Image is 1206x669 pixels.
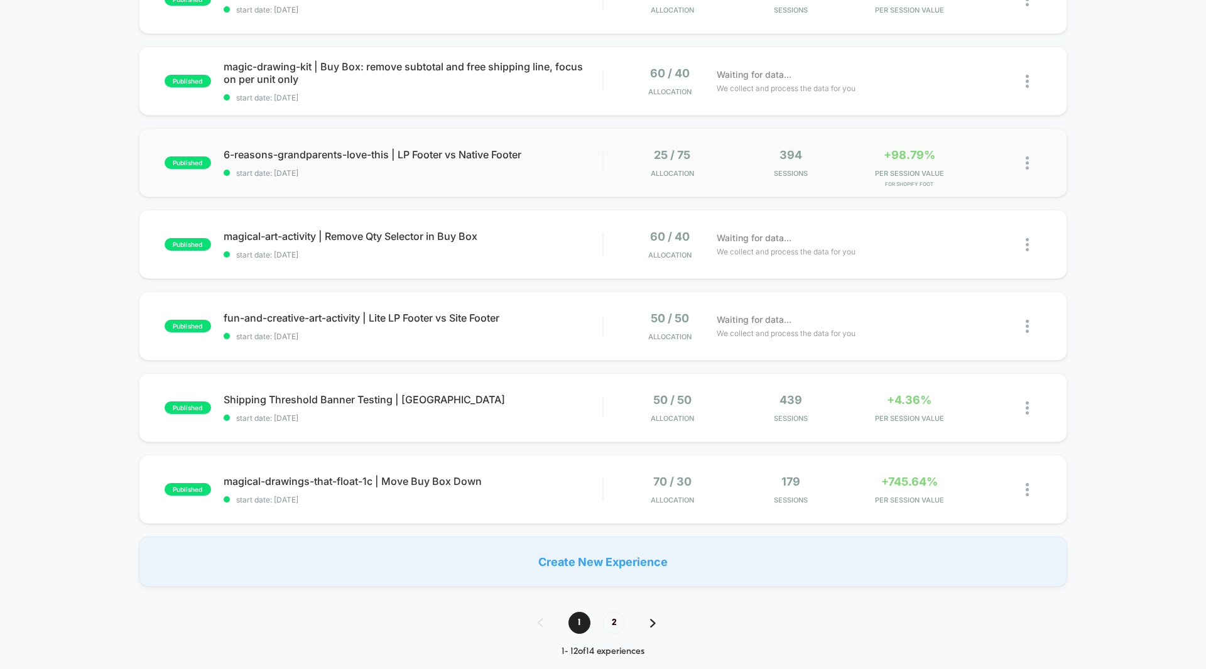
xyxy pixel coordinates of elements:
img: pagination forward [650,619,656,628]
span: +98.79% [884,148,935,161]
img: close [1026,401,1029,415]
span: 50 / 50 [651,312,689,325]
img: close [1026,483,1029,496]
span: PER SESSION VALUE [853,6,965,14]
img: close [1026,156,1029,170]
span: Allocation [648,332,692,341]
img: close [1026,320,1029,333]
span: start date: [DATE] [224,93,602,102]
span: 1 [568,612,590,634]
div: Create New Experience [139,536,1067,587]
span: fun-and-creative-art-activity | Lite LP Footer vs Site Footer [224,312,602,324]
span: Allocation [651,496,694,504]
span: magical-art-activity | Remove Qty Selector in Buy Box [224,230,602,242]
span: Sessions [735,6,847,14]
span: 25 / 75 [654,148,690,161]
span: start date: [DATE] [224,495,602,504]
span: PER SESSION VALUE [853,496,965,504]
span: Waiting for data... [717,68,791,82]
span: We collect and process the data for you [717,327,856,339]
span: +4.36% [887,393,932,406]
span: start date: [DATE] [224,168,602,178]
span: magic-drawing-kit | Buy Box: remove subtotal and free shipping line, focus on per unit only [224,60,602,85]
span: Allocation [651,169,694,178]
span: published [165,75,211,87]
span: start date: [DATE] [224,5,602,14]
span: published [165,238,211,251]
span: Shipping Threshold Banner Testing | [GEOGRAPHIC_DATA] [224,393,602,406]
span: Allocation [648,251,692,259]
span: 439 [780,393,802,406]
span: Allocation [651,414,694,423]
span: start date: [DATE] [224,332,602,341]
span: 6-reasons-grandparents-love-this | LP Footer vs Native Footer [224,148,602,161]
div: 1 - 12 of 14 experiences [525,646,681,657]
span: published [165,401,211,414]
span: We collect and process the data for you [717,82,856,94]
span: Sessions [735,496,847,504]
span: PER SESSION VALUE [853,414,965,423]
span: start date: [DATE] [224,250,602,259]
span: Allocation [648,87,692,96]
span: published [165,483,211,496]
span: Sessions [735,414,847,423]
span: 179 [781,475,800,488]
span: PER SESSION VALUE [853,169,965,178]
span: for Shopify Foot [853,181,965,187]
span: 50 / 50 [653,393,692,406]
img: close [1026,238,1029,251]
span: published [165,156,211,169]
span: Waiting for data... [717,231,791,245]
span: Waiting for data... [717,313,791,327]
span: 70 / 30 [653,475,692,488]
span: 2 [603,612,625,634]
span: start date: [DATE] [224,413,602,423]
span: Sessions [735,169,847,178]
span: published [165,320,211,332]
span: 394 [780,148,802,161]
span: We collect and process the data for you [717,246,856,258]
span: 60 / 40 [650,230,690,243]
img: close [1026,75,1029,88]
span: Allocation [651,6,694,14]
span: +745.64% [881,475,938,488]
span: magical-drawings-that-float-1c | Move Buy Box Down [224,475,602,487]
span: 60 / 40 [650,67,690,80]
